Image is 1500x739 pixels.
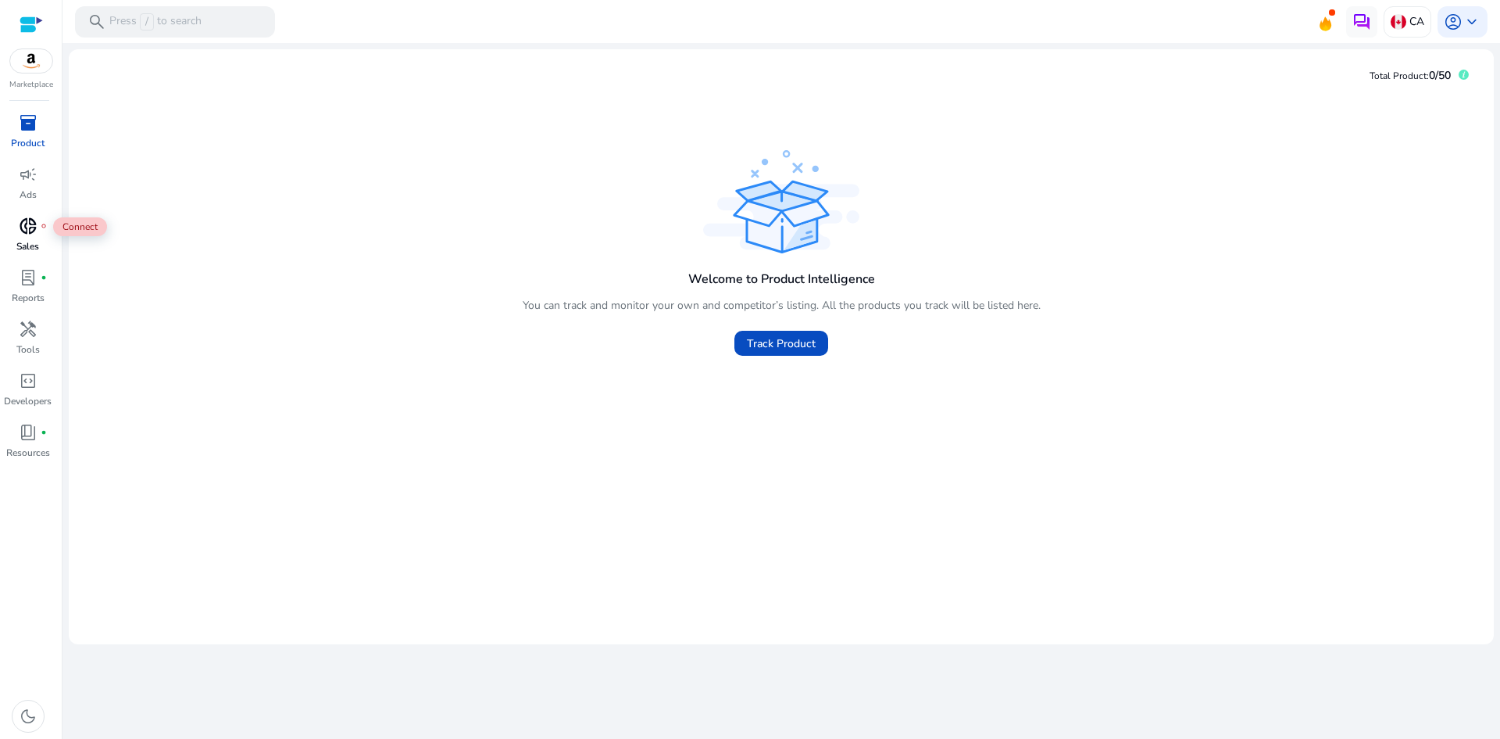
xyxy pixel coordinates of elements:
p: Tools [16,343,40,357]
span: book_4 [19,423,37,442]
span: fiber_manual_record [41,223,47,229]
span: code_blocks [19,371,37,390]
span: handyman [19,320,37,339]
span: lab_profile [19,268,37,287]
h4: Welcome to Product Intelligence [688,272,875,287]
p: Press to search [109,13,202,30]
span: Connect [53,217,107,236]
span: inventory_2 [19,113,37,132]
p: Reports [12,291,45,305]
span: Track Product [747,335,816,352]
p: Sales [16,239,39,253]
span: / [140,13,154,30]
p: CA [1409,8,1424,35]
span: donut_small [19,217,37,235]
p: Product [11,136,45,150]
span: search [87,13,106,31]
span: 0/50 [1429,68,1451,83]
span: account_circle [1444,13,1462,31]
p: You can track and monitor your own and competitor’s listing. All the products you track will be l... [523,297,1041,314]
span: campaign [19,165,37,184]
p: Resources [6,446,50,460]
img: track_product.svg [703,150,859,253]
span: keyboard_arrow_down [1462,13,1481,31]
span: fiber_manual_record [41,274,47,281]
span: Total Product: [1370,70,1429,82]
p: Developers [4,394,52,408]
img: ca.svg [1391,14,1406,30]
p: Ads [20,188,37,202]
span: fiber_manual_record [41,429,47,436]
img: amazon.svg [10,49,52,73]
span: dark_mode [19,707,37,726]
p: Marketplace [9,79,53,91]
